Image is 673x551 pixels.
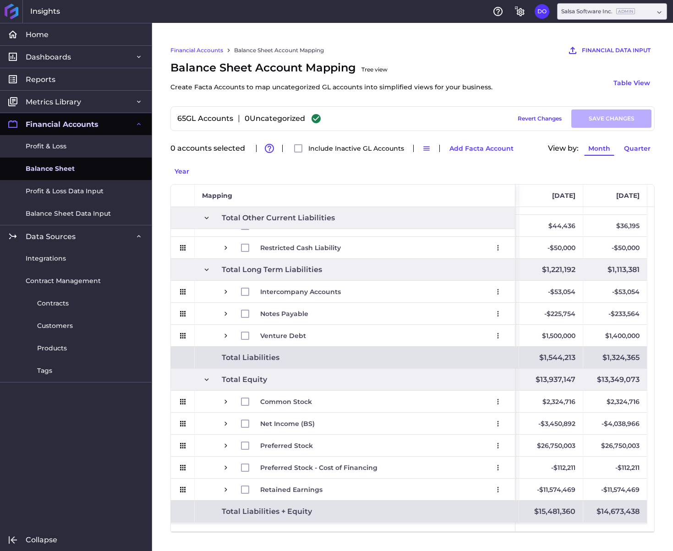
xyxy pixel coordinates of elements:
div: Press SPACE to select this row. [171,325,515,347]
div: $1,400,000 [583,325,647,346]
span: Data Sources [26,232,76,241]
span: Contracts [37,299,69,308]
div: $26,750,003 [583,435,647,456]
button: User Menu [491,284,505,299]
span: Profit & Loss [26,142,66,151]
div: 65 GL Accounts [174,115,233,122]
div: Press SPACE to select this row. [171,303,515,325]
span: Profit & Loss Data Input [26,186,104,196]
span: Customers [37,321,73,331]
div: -$50,000 [519,237,583,258]
button: User Menu [491,328,505,343]
div: -$11,574,469 [583,479,647,500]
button: User Menu [491,394,505,409]
div: ✅ [519,523,583,544]
div: $1,221,192 [519,259,583,280]
span: Net Income (BS) [260,413,315,434]
span: Contract Management [26,276,101,286]
ins: Tree view [361,66,388,73]
div: Press SPACE to select this row. [171,281,515,303]
button: FINANCIAL DATA INPUT [563,41,655,60]
button: Table View [609,76,655,90]
div: ✅ [583,523,647,544]
div: Salsa Software Inc. [561,7,635,16]
span: Home [26,30,49,39]
span: Tags [37,366,52,376]
div: Dropdown select [557,3,667,20]
div: -$53,054 [583,281,647,302]
span: Balance Sheet Data Input [26,209,111,218]
button: Add Facta Account [445,141,518,156]
span: View by: [548,145,579,152]
button: User Menu [491,240,505,255]
span: Common Stock [260,391,312,412]
button: User Menu [491,438,505,453]
div: Press SPACE to select this row. [171,413,515,435]
button: Quarter [620,141,655,156]
div: -$53,054 [519,281,583,302]
span: Integrations [26,254,66,263]
span: Restricted Cash Liability [260,237,341,258]
button: User Menu [491,416,505,431]
div: $44,436 [519,215,583,236]
div: -$112,211 [583,457,647,478]
span: Mapping [202,191,232,200]
span: Notes Payable [260,303,308,324]
div: $1,500,000 [519,325,583,346]
span: Total Other Current Liabilities [222,207,335,229]
div: $2,324,716 [583,391,647,412]
span: Total Equity [222,369,267,390]
button: General Settings [513,4,527,19]
div: $1,544,213 [519,347,583,368]
span: Preferred Stock [260,435,313,456]
div: $15,481,360 [519,501,583,522]
span: Retained Earnings [260,479,323,500]
div: $36,195 [583,215,647,236]
div: -$112,211 [519,457,583,478]
div: $13,937,147 [519,369,583,390]
div: -$4,038,966 [583,413,647,434]
button: User Menu [535,4,549,19]
span: Intercompany Accounts [260,281,341,302]
div: $2,324,716 [519,391,583,412]
span: Collapse [26,535,57,545]
div: Press SPACE to select this row. [171,479,515,501]
span: Balance Sheet Balance Check [222,523,303,544]
span: Total Liabilities [222,347,279,368]
div: $26,750,003 [519,435,583,456]
button: Month [584,141,614,156]
span: Products [37,344,67,353]
ins: Admin [616,8,635,14]
div: -$11,574,469 [519,479,583,500]
button: User Menu [491,460,505,475]
div: $14,673,438 [583,501,647,522]
p: Create Facta Accounts to map uncategorized GL accounts into simplified views for your business. [170,82,492,93]
span: Balance Sheet [26,164,75,174]
div: 0 accounts selected [170,145,251,152]
span: [DATE] [616,191,640,200]
button: User Menu [491,306,505,321]
div: Press SPACE to select this row. [171,435,515,457]
span: Balance Sheet Account Mapping [170,60,492,93]
div: Press SPACE to select this row. [171,457,515,479]
span: Total Liabilities + Equity [222,501,312,522]
button: Year [170,164,193,179]
span: Metrics Library [26,97,81,107]
div: $1,113,381 [583,259,647,280]
div: Press SPACE to select this row. [171,237,515,259]
span: Financial Accounts [26,120,98,129]
div: $13,349,073 [583,369,647,390]
div: -$50,000 [583,237,647,258]
span: Reports [26,75,55,84]
div: -$233,564 [583,303,647,324]
span: Total Long Term Liabilities [222,259,322,280]
button: User Menu [491,482,505,497]
button: Revert Changes [514,109,566,128]
div: 0 Uncategorized [245,115,305,122]
div: -$225,754 [519,303,583,324]
span: Venture Debt [260,325,306,346]
div: Press SPACE to select this row. [171,391,515,413]
div: -$3,450,892 [519,413,583,434]
span: Include Inactive GL Accounts [308,145,404,152]
div: $1,324,365 [583,347,647,368]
